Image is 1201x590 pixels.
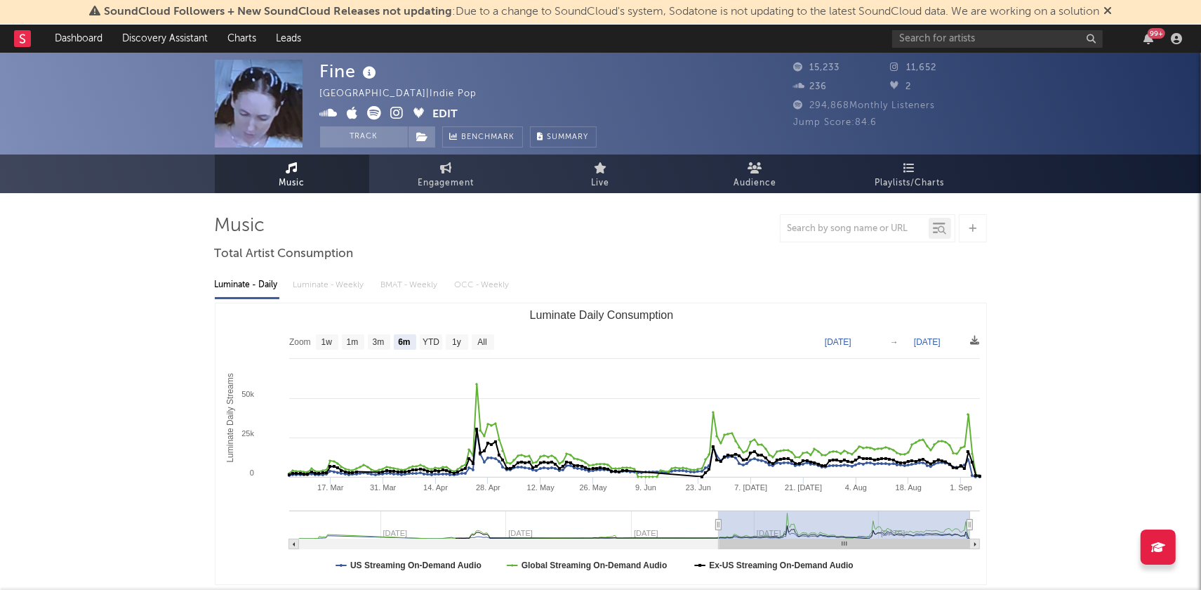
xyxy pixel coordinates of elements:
[892,30,1103,48] input: Search for artists
[418,175,475,192] span: Engagement
[794,63,840,72] span: 15,233
[104,6,452,18] span: SoundCloud Followers + New SoundCloud Releases not updating
[477,338,486,348] text: All
[781,223,929,235] input: Search by song name or URL
[530,126,597,147] button: Summary
[526,483,555,492] text: 12. May
[890,63,936,72] span: 11,652
[1143,33,1153,44] button: 99+
[794,82,828,91] span: 236
[215,246,354,263] span: Total Artist Consumption
[442,126,523,147] a: Benchmark
[521,560,667,570] text: Global Streaming On-Demand Audio
[825,337,851,347] text: [DATE]
[320,86,493,103] div: [GEOGRAPHIC_DATA] | Indie Pop
[950,483,972,492] text: 1. Sep
[241,429,254,438] text: 25k
[279,175,305,192] span: Music
[592,175,610,192] span: Live
[476,483,500,492] text: 28. Apr
[225,373,234,462] text: Luminate Daily Streams
[369,155,524,193] a: Engagement
[218,25,266,53] a: Charts
[215,155,369,193] a: Music
[734,175,776,192] span: Audience
[1103,6,1112,18] span: Dismiss
[709,560,854,570] text: Ex-US Streaming On-Demand Audio
[320,60,380,83] div: Fine
[579,483,607,492] text: 26. May
[462,129,515,146] span: Benchmark
[794,101,936,110] span: 294,868 Monthly Listeners
[685,483,710,492] text: 23. Jun
[875,175,944,192] span: Playlists/Charts
[635,483,656,492] text: 9. Jun
[320,126,408,147] button: Track
[914,337,941,347] text: [DATE]
[370,483,397,492] text: 31. Mar
[317,483,344,492] text: 17. Mar
[241,390,254,398] text: 50k
[1148,28,1165,39] div: 99 +
[215,273,279,297] div: Luminate - Daily
[249,468,253,477] text: 0
[45,25,112,53] a: Dashboard
[844,483,866,492] text: 4. Aug
[895,483,921,492] text: 18. Aug
[832,155,987,193] a: Playlists/Charts
[548,133,589,141] span: Summary
[372,338,384,348] text: 3m
[422,338,439,348] text: YTD
[529,309,673,321] text: Luminate Daily Consumption
[423,483,448,492] text: 14. Apr
[433,106,458,124] button: Edit
[398,338,410,348] text: 6m
[785,483,822,492] text: 21. [DATE]
[890,82,911,91] span: 2
[289,338,311,348] text: Zoom
[346,338,358,348] text: 1m
[321,338,332,348] text: 1w
[890,337,898,347] text: →
[104,6,1099,18] span: : Due to a change to SoundCloud's system, Sodatone is not updating to the latest SoundCloud data....
[524,155,678,193] a: Live
[678,155,832,193] a: Audience
[452,338,461,348] text: 1y
[112,25,218,53] a: Discovery Assistant
[350,560,482,570] text: US Streaming On-Demand Audio
[266,25,311,53] a: Leads
[734,483,767,492] text: 7. [DATE]
[215,303,987,584] svg: Luminate Daily Consumption
[794,118,877,127] span: Jump Score: 84.6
